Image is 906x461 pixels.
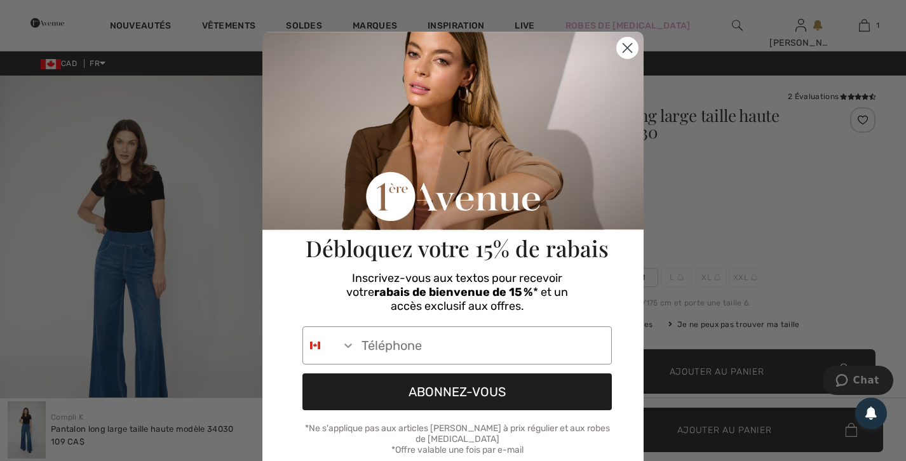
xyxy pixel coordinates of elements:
button: ABONNEZ-VOUS [302,373,612,410]
button: Close dialog [616,37,639,59]
button: Search Countries [303,327,355,364]
span: Chat [30,9,56,20]
span: *Offre valable une fois par e-mail [391,444,524,455]
img: Canada [310,340,320,351]
span: *Ne s'applique pas aux articles [PERSON_NAME] à prix régulier et aux robes de [MEDICAL_DATA] [305,423,610,444]
span: rabais de bienvenue de 15 % [374,285,533,299]
span: Inscrivez-vous aux textos pour recevoir votre * et un accès exclusif aux offres. [346,271,568,313]
span: Débloquez votre 15% de rabais [306,233,609,263]
input: Téléphone [355,327,611,364]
